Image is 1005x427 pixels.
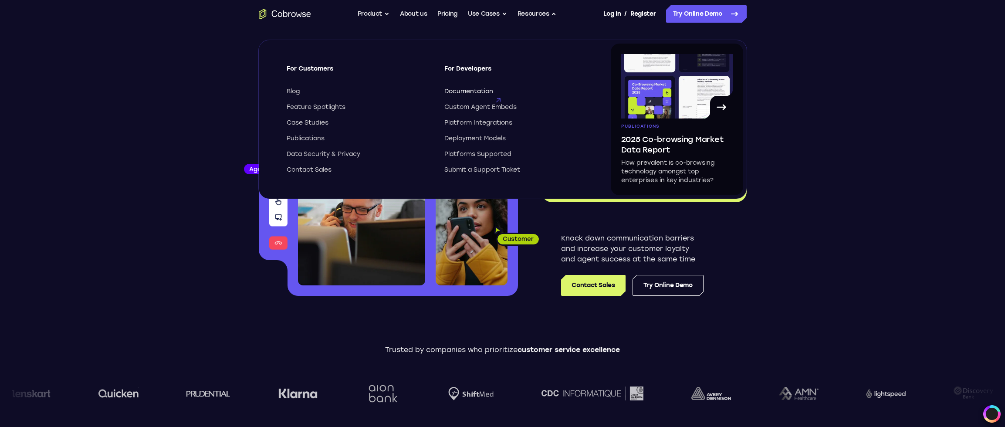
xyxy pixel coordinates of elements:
[444,119,586,127] a: Platform Integrations
[400,5,427,23] a: About us
[274,388,313,399] img: Klarna
[444,166,520,174] span: Submit a Support Ticket
[444,103,517,112] span: Custom Agent Embeds
[624,9,627,19] span: /
[537,386,639,400] img: CDC Informatique
[621,54,733,119] img: A page from the browsing market ebook
[287,150,429,159] a: Data Security & Privacy
[666,5,747,23] a: Try Online Demo
[518,5,557,23] button: Resources
[444,150,586,159] a: Platforms Supported
[287,103,429,112] a: Feature Spotlights
[436,182,508,285] img: A customer holding their phone
[444,87,586,96] a: Documentation
[182,390,226,397] img: prudential
[444,87,493,96] span: Documentation
[361,376,396,411] img: Aion Bank
[561,275,625,296] a: Contact Sales
[444,64,586,80] span: For Developers
[358,5,390,23] button: Product
[444,119,512,127] span: Platform Integrations
[287,103,345,112] span: Feature Spotlights
[444,150,511,159] span: Platforms Supported
[774,387,814,400] img: AMN Healthcare
[444,134,506,143] span: Deployment Models
[287,166,332,174] span: Contact Sales
[561,233,704,264] p: Knock down communication barriers and increase your customer loyalty and agent success at the sam...
[444,134,586,143] a: Deployment Models
[468,5,507,23] button: Use Cases
[287,134,325,143] span: Publications
[259,9,311,19] a: Go to the home page
[630,5,656,23] a: Register
[287,119,429,127] a: Case Studies
[94,386,134,400] img: quicken
[518,346,620,354] span: customer service excellence
[603,5,621,23] a: Log In
[287,119,328,127] span: Case Studies
[687,387,726,400] img: avery-dennison
[287,166,429,174] a: Contact Sales
[444,387,489,400] img: Shiftmed
[633,275,704,296] a: Try Online Demo
[444,103,586,112] a: Custom Agent Embeds
[444,166,586,174] a: Submit a Support Ticket
[287,150,360,159] span: Data Security & Privacy
[862,389,901,398] img: Lightspeed
[287,87,429,96] a: Blog
[621,124,660,129] span: Publications
[621,159,733,185] p: How prevalent is co-browsing technology amongst top enterprises in key industries?
[287,64,429,80] span: For Customers
[621,134,733,155] span: 2025 Co-browsing Market Data Report
[437,5,457,23] a: Pricing
[298,130,425,285] img: A customer support agent talking on the phone
[287,134,429,143] a: Publications
[287,87,300,96] span: Blog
